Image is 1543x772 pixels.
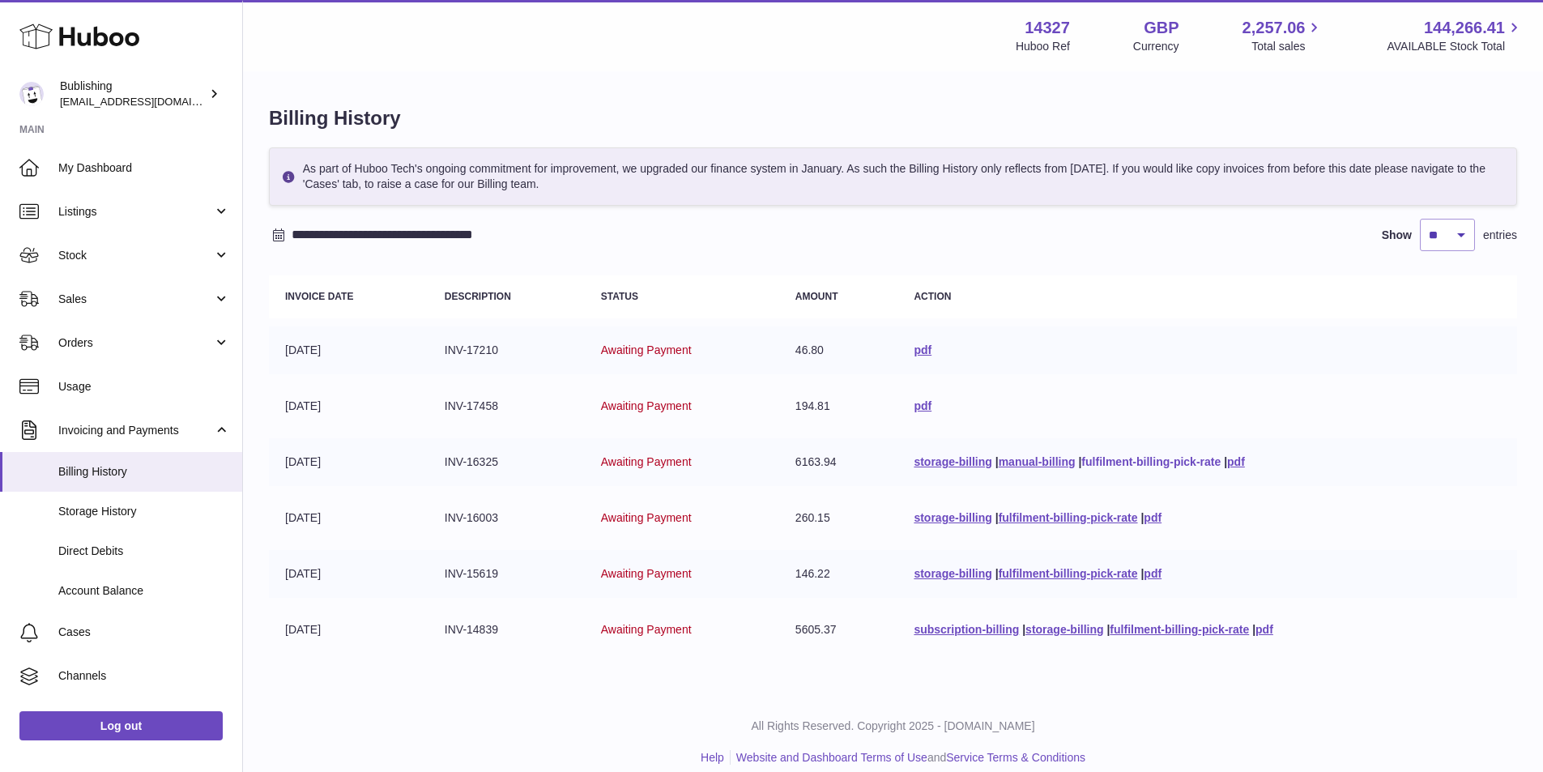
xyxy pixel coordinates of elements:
strong: Invoice Date [285,291,353,302]
img: accounting@bublishing.com [19,82,44,106]
a: fulfilment-billing-pick-rate [999,511,1138,524]
span: | [995,455,999,468]
span: | [1078,455,1081,468]
p: All Rights Reserved. Copyright 2025 - [DOMAIN_NAME] [256,719,1530,734]
span: Awaiting Payment [601,623,692,636]
td: INV-16003 [428,494,585,542]
a: pdf [914,399,931,412]
td: [DATE] [269,326,428,374]
span: | [1140,567,1144,580]
div: Currency [1133,39,1179,54]
span: Storage History [58,504,230,519]
td: [DATE] [269,494,428,542]
td: [DATE] [269,550,428,598]
a: pdf [1227,455,1245,468]
div: Bublishing [60,79,206,109]
td: 46.80 [779,326,898,374]
li: and [731,750,1085,766]
td: 260.15 [779,494,898,542]
div: Huboo Ref [1016,39,1070,54]
a: storage-billing [914,511,991,524]
div: As part of Huboo Tech's ongoing commitment for improvement, we upgraded our finance system in Jan... [269,147,1517,206]
td: [DATE] [269,606,428,654]
span: Awaiting Payment [601,511,692,524]
a: pdf [914,343,931,356]
td: INV-16325 [428,438,585,486]
a: storage-billing [914,567,991,580]
span: entries [1483,228,1517,243]
td: [DATE] [269,438,428,486]
strong: 14327 [1025,17,1070,39]
strong: Status [601,291,638,302]
span: Orders [58,335,213,351]
span: | [1106,623,1110,636]
span: 144,266.41 [1424,17,1505,39]
span: Awaiting Payment [601,399,692,412]
td: INV-14839 [428,606,585,654]
a: Log out [19,711,223,740]
a: storage-billing [914,455,991,468]
span: | [1224,455,1227,468]
span: Invoicing and Payments [58,423,213,438]
span: Awaiting Payment [601,343,692,356]
span: Billing History [58,464,230,480]
a: Service Terms & Conditions [946,751,1085,764]
a: 144,266.41 AVAILABLE Stock Total [1387,17,1524,54]
td: INV-17210 [428,326,585,374]
strong: Action [914,291,951,302]
td: 5605.37 [779,606,898,654]
span: My Dashboard [58,160,230,176]
a: fulfilment-billing-pick-rate [1110,623,1249,636]
label: Show [1382,228,1412,243]
strong: Amount [795,291,838,302]
td: INV-17458 [428,382,585,430]
span: [EMAIL_ADDRESS][DOMAIN_NAME] [60,95,238,108]
span: Channels [58,668,230,684]
span: 2,257.06 [1242,17,1306,39]
span: Usage [58,379,230,395]
span: Account Balance [58,583,230,599]
a: pdf [1144,511,1162,524]
a: fulfilment-billing-pick-rate [1081,455,1221,468]
span: | [1140,511,1144,524]
span: Total sales [1251,39,1323,54]
td: 6163.94 [779,438,898,486]
span: | [1022,623,1025,636]
a: pdf [1144,567,1162,580]
td: 146.22 [779,550,898,598]
span: | [1252,623,1255,636]
span: Awaiting Payment [601,567,692,580]
span: | [995,567,999,580]
span: Direct Debits [58,544,230,559]
a: 2,257.06 Total sales [1242,17,1324,54]
strong: Description [445,291,511,302]
td: INV-15619 [428,550,585,598]
td: 194.81 [779,382,898,430]
a: fulfilment-billing-pick-rate [999,567,1138,580]
a: Website and Dashboard Terms of Use [736,751,927,764]
strong: GBP [1144,17,1179,39]
span: AVAILABLE Stock Total [1387,39,1524,54]
span: Stock [58,248,213,263]
span: Listings [58,204,213,220]
span: Sales [58,292,213,307]
a: Help [701,751,724,764]
span: Cases [58,625,230,640]
td: [DATE] [269,382,428,430]
a: subscription-billing [914,623,1019,636]
span: | [995,511,999,524]
h1: Billing History [269,105,1517,131]
a: storage-billing [1025,623,1103,636]
a: pdf [1255,623,1273,636]
a: manual-billing [999,455,1076,468]
span: Awaiting Payment [601,455,692,468]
